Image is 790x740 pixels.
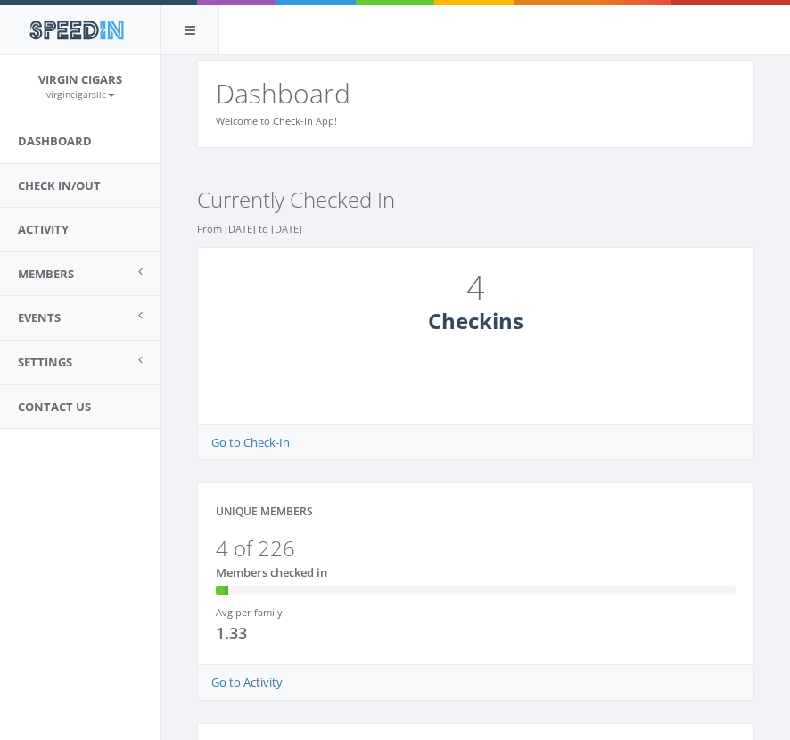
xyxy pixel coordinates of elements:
h3: Checkins [216,309,736,333]
small: Welcome to Check-In App! [216,114,337,127]
small: Avg per family [216,605,283,619]
h3: Currently Checked In [197,188,754,211]
a: Go to Activity [211,674,283,690]
h1: 4 [220,270,731,306]
span: Settings [18,354,72,370]
span: Members [18,266,74,282]
h2: Dashboard [216,78,736,108]
span: Events [18,309,61,325]
img: speedin_logo.png [21,13,132,46]
span: Virgin Cigars [38,71,122,87]
h4: Unique Members [216,506,313,517]
a: Go to Check-In [211,434,290,450]
span: Members checked in [216,564,327,580]
h4: 1.33 [216,625,463,643]
small: virgincigarsllc [46,88,115,101]
h3: 4 of 226 [216,537,736,560]
small: From [DATE] to [DATE] [197,222,302,235]
a: virgincigarsllc [46,86,115,102]
span: Contact Us [18,399,91,415]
